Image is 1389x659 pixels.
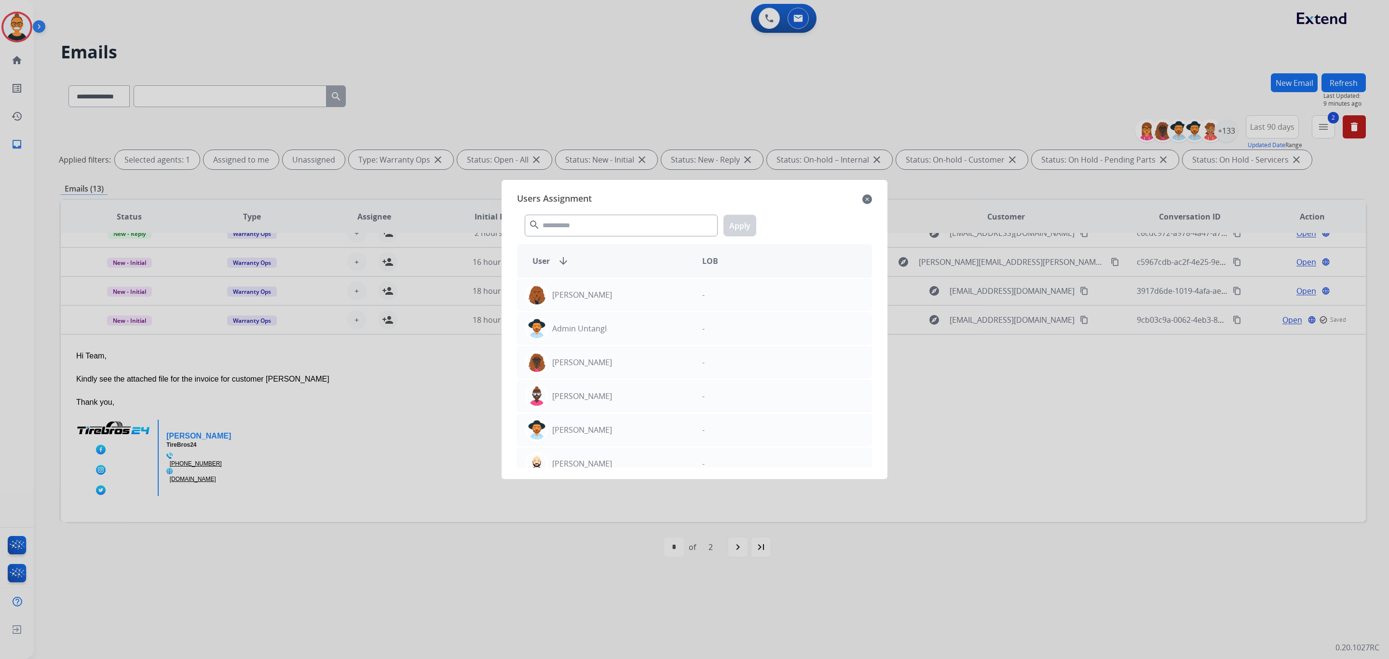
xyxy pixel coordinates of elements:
p: [PERSON_NAME] [552,458,612,469]
p: - [702,289,705,301]
p: - [702,458,705,469]
p: - [702,357,705,368]
p: Admin Untangl [552,323,607,334]
p: - [702,424,705,436]
p: [PERSON_NAME] [552,424,612,436]
mat-icon: arrow_downward [558,255,569,267]
p: [PERSON_NAME] [552,390,612,402]
p: - [702,323,705,334]
p: [PERSON_NAME] [552,357,612,368]
span: Users Assignment [517,192,592,207]
div: User [525,255,694,267]
mat-icon: search [529,219,540,231]
p: - [702,390,705,402]
span: LOB [702,255,718,267]
mat-icon: close [862,193,872,205]
button: Apply [723,215,756,236]
p: [PERSON_NAME] [552,289,612,301]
